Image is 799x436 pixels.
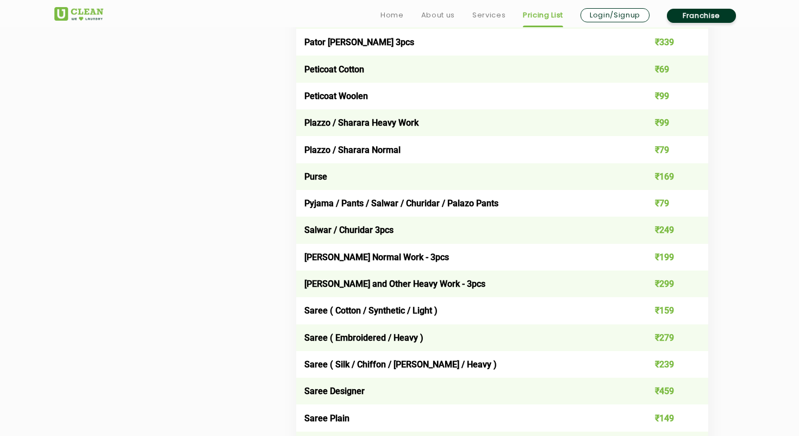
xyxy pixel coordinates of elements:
td: Peticoat Cotton [296,56,626,82]
td: Plazzo / Sharara Heavy Work [296,109,626,136]
td: Saree ( Silk / Chiffon / [PERSON_NAME] / Heavy ) [296,351,626,378]
a: Services [472,9,505,22]
td: Saree ( Embroidered / Heavy ) [296,324,626,351]
td: ₹339 [626,29,709,56]
td: ₹279 [626,324,709,351]
td: ₹199 [626,244,709,271]
td: Purse [296,163,626,190]
td: Salwar / Churidar 3pcs [296,217,626,243]
img: UClean Laundry and Dry Cleaning [54,7,103,21]
td: Saree ( Cotton / Synthetic / Light ) [296,297,626,324]
td: ₹459 [626,378,709,404]
a: Login/Signup [580,8,650,22]
a: Home [380,9,404,22]
td: ₹79 [626,190,709,217]
td: ₹299 [626,271,709,297]
a: Pricing List [523,9,563,22]
td: Pyjama / Pants / Salwar / Churidar / Palazo Pants [296,190,626,217]
td: Saree Plain [296,404,626,431]
td: ₹149 [626,404,709,431]
td: ₹99 [626,83,709,109]
a: Franchise [667,9,736,23]
td: Pator [PERSON_NAME] 3pcs [296,29,626,56]
td: Peticoat Woolen [296,83,626,109]
td: ₹239 [626,351,709,378]
td: ₹99 [626,109,709,136]
td: Plazzo / Sharara Normal [296,136,626,163]
td: [PERSON_NAME] Normal Work - 3pcs [296,244,626,271]
td: ₹79 [626,136,709,163]
td: ₹69 [626,56,709,82]
td: ₹169 [626,163,709,190]
td: [PERSON_NAME] and Other Heavy Work - 3pcs [296,271,626,297]
td: Saree Designer [296,378,626,404]
a: About us [421,9,455,22]
td: ₹159 [626,297,709,324]
td: ₹249 [626,217,709,243]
